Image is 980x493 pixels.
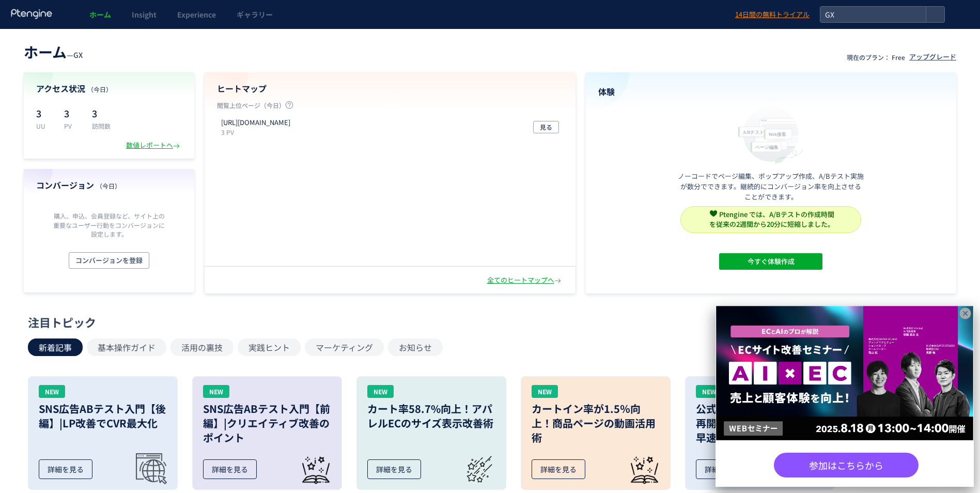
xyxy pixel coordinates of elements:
[909,52,956,62] div: アップグレード
[51,211,167,238] p: 購入、申込、会員登録など、サイト上の重要なユーザー行動をコンバージョンに設定します。
[87,338,166,356] button: 基本操作ガイド
[24,41,67,62] span: ホーム
[696,402,824,445] h3: 公式Youtobeチャネル 再開！実践ガイドの動画を 早速チェック
[69,252,149,269] button: コンバージョンを登録
[367,402,495,430] h3: カート率58.7%向上！アパレルECのサイズ表示改善術
[28,314,947,330] div: 注目トピック
[367,385,394,398] div: NEW
[92,105,111,121] p: 3
[203,385,229,398] div: NEW
[719,253,822,270] button: 今すぐ体験作成
[36,83,182,95] h4: アクセス状況
[696,459,750,479] div: 詳細を見る
[28,376,178,490] a: NEWSNS広告ABテスト入門【後編】|LP改善でCVR最大化詳細を見る
[367,459,421,479] div: 詳細を見る
[170,338,234,356] button: 活用の裏技
[725,10,810,20] a: 14日間の無料トライアル
[733,104,808,164] img: home_experience_onbo_jp-C5-EgdA0.svg
[24,41,83,62] div: —
[532,402,660,445] h3: カートイン率が1.5％向上！商品ページの動画活用術
[132,9,157,20] span: Insight
[598,86,944,98] h4: 体験
[73,50,83,60] span: GX
[678,171,864,202] p: ノーコードでページ編集、ポップアップ作成、A/Bテスト実施が数分でできます。継続的にコンバージョン率を向上させることができます。
[521,376,671,490] a: NEWカートイン率が1.5％向上！商品ページの動画活用術詳細を見る
[217,83,563,95] h4: ヒートマップ
[709,209,834,229] span: Ptengine では、A/Bテストの作成時間 を従来の2週間から20分に短縮しました。
[36,179,182,191] h4: コンバージョン
[87,85,112,94] span: （今日）
[532,459,585,479] div: 詳細を見る
[696,385,722,398] div: NEW
[748,253,795,270] span: 今すぐ体験作成
[126,141,182,150] div: 数値レポートへ
[710,210,717,217] img: svg+xml,%3c
[92,121,111,130] p: 訪問数
[487,275,563,285] div: 全てのヒートマップへ
[533,121,559,133] button: 見る
[685,376,835,490] a: NEW公式Youtobeチャネル再開！実践ガイドの動画を早速チェック詳細を見る
[39,385,65,398] div: NEW
[203,402,331,445] h3: SNS広告ABテスト入門【前編】|クリエイティブ改善のポイント
[221,128,294,136] p: 3 PV
[39,459,92,479] div: 詳細を見る
[217,101,563,114] p: 閲覧上位ページ（今日）
[64,105,80,121] p: 3
[305,338,384,356] button: マーケティング
[203,459,257,479] div: 詳細を見る
[356,376,506,490] a: NEWカート率58.7%向上！アパレルECのサイズ表示改善術詳細を見る
[36,105,52,121] p: 3
[177,9,216,20] span: Experience
[237,9,273,20] span: ギャラリー
[192,376,342,490] a: NEWSNS広告ABテスト入門【前編】|クリエイティブ改善のポイント詳細を見る
[388,338,443,356] button: お知らせ
[540,121,552,133] span: 見る
[75,252,143,269] span: コンバージョンを登録
[96,181,121,190] span: （今日）
[89,9,111,20] span: ホーム
[238,338,301,356] button: 実践ヒント
[822,7,914,22] span: GX
[847,53,905,61] p: 現在のプラン： Free
[221,118,290,128] p: https://ecolume.biprogy-gx.com
[39,402,167,430] h3: SNS広告ABテスト入門【後編】|LP改善でCVR最大化
[64,121,80,130] p: PV
[36,121,52,130] p: UU
[735,10,810,20] span: 14日間の無料トライアル
[532,385,558,398] div: NEW
[28,338,83,356] button: 新着記事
